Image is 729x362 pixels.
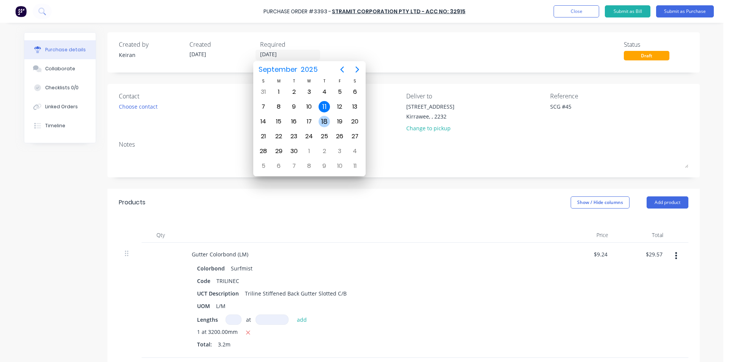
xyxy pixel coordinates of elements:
[349,145,361,157] div: Saturday, October 4, 2025
[197,328,238,337] span: 1 at 3200.00mm
[647,196,688,209] button: Add product
[406,112,454,120] div: Kirrawee, , 2232
[406,103,454,111] div: [STREET_ADDRESS]
[256,78,271,84] div: S
[288,101,300,112] div: Tuesday, September 9, 2025
[231,263,252,274] div: Surfmist
[334,145,346,157] div: Friday, October 3, 2025
[332,8,465,15] a: Stramit Corporation Pty Ltd - Acc No: 32915
[349,116,361,127] div: Saturday, September 20, 2025
[258,145,269,157] div: Sunday, September 28, 2025
[242,288,350,299] div: Triline Stiffened Back Gutter Slotted C/B
[288,86,300,98] div: Tuesday, September 2, 2025
[286,78,301,84] div: T
[119,103,158,111] div: Choose contact
[288,145,300,157] div: Tuesday, September 30, 2025
[303,145,315,157] div: Wednesday, October 1, 2025
[142,228,180,243] div: Qty
[293,315,311,324] button: add
[303,116,315,127] div: Wednesday, September 17, 2025
[349,131,361,142] div: Saturday, September 27, 2025
[213,300,229,311] div: L/M
[24,40,96,59] button: Purchase details
[303,131,315,142] div: Wednesday, September 24, 2025
[571,196,630,209] button: Show / Hide columns
[194,288,242,299] div: UCT Description
[45,46,86,53] div: Purchase details
[24,97,96,116] button: Linked Orders
[119,92,257,101] div: Contact
[45,122,65,129] div: Timeline
[550,103,645,120] textarea: SCG #45
[273,86,284,98] div: Monday, September 1, 2025
[213,275,242,286] div: TRILINEC
[197,263,228,274] div: Colorbond
[194,275,213,286] div: Code
[273,131,284,142] div: Monday, September 22, 2025
[186,249,254,260] div: Gutter Colorbond (LM)
[334,131,346,142] div: Friday, September 26, 2025
[119,140,688,149] div: Notes
[45,65,75,72] div: Collaborate
[254,63,323,76] button: September2025
[246,316,251,324] div: at
[319,131,330,142] div: Thursday, September 25, 2025
[334,101,346,112] div: Friday, September 12, 2025
[334,116,346,127] div: Friday, September 19, 2025
[335,62,350,77] button: Previous page
[350,62,365,77] button: Next page
[260,40,325,49] div: Required
[197,316,218,324] span: Lengths
[258,86,269,98] div: Sunday, August 31, 2025
[15,6,27,17] img: Factory
[189,40,254,49] div: Created
[197,340,212,348] span: Total:
[656,5,714,17] button: Submit as Purchase
[273,116,284,127] div: Monday, September 15, 2025
[258,131,269,142] div: Sunday, September 21, 2025
[319,86,330,98] div: Thursday, September 4, 2025
[194,300,213,311] div: UOM
[301,78,317,84] div: W
[273,145,284,157] div: Monday, September 29, 2025
[319,160,330,172] div: Thursday, October 9, 2025
[334,86,346,98] div: Friday, September 5, 2025
[334,160,346,172] div: Friday, October 10, 2025
[319,145,330,157] div: Thursday, October 2, 2025
[271,78,286,84] div: M
[605,5,650,17] button: Submit as Bill
[45,84,79,91] div: Checklists 0/0
[218,340,230,348] span: 3.2m
[258,101,269,112] div: Sunday, September 7, 2025
[45,103,78,110] div: Linked Orders
[550,92,688,101] div: Reference
[614,228,669,243] div: Total
[347,78,363,84] div: S
[303,160,315,172] div: Wednesday, October 8, 2025
[554,5,599,17] button: Close
[349,160,361,172] div: Saturday, October 11, 2025
[406,124,454,132] div: Change to pickup
[303,86,315,98] div: Wednesday, September 3, 2025
[24,78,96,97] button: Checklists 0/0
[349,86,361,98] div: Saturday, September 6, 2025
[288,116,300,127] div: Tuesday, September 16, 2025
[559,228,614,243] div: Price
[24,116,96,135] button: Timeline
[288,160,300,172] div: Tuesday, October 7, 2025
[332,78,347,84] div: F
[624,40,688,49] div: Status
[406,92,544,101] div: Deliver to
[24,59,96,78] button: Collaborate
[258,116,269,127] div: Sunday, September 14, 2025
[273,101,284,112] div: Monday, September 8, 2025
[119,198,145,207] div: Products
[258,160,269,172] div: Sunday, October 5, 2025
[319,101,330,112] div: Today, Thursday, September 11, 2025
[624,51,669,60] div: Draft
[257,63,299,76] span: September
[349,101,361,112] div: Saturday, September 13, 2025
[273,160,284,172] div: Monday, October 6, 2025
[303,101,315,112] div: Wednesday, September 10, 2025
[299,63,320,76] span: 2025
